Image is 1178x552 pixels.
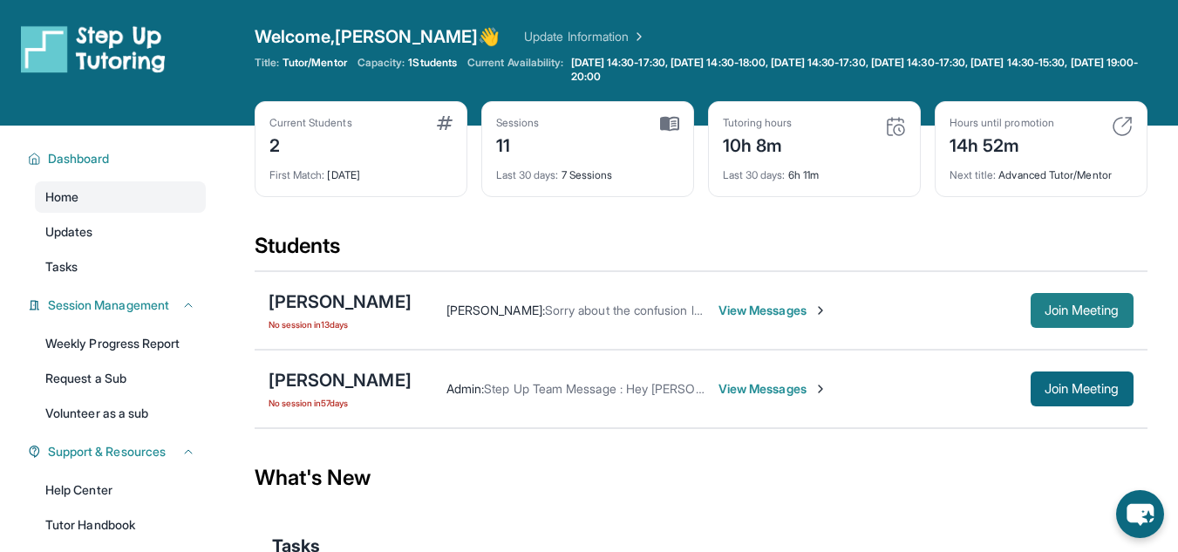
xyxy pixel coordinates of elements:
a: Tutor Handbook [35,509,206,541]
span: Join Meeting [1045,305,1120,316]
a: Weekly Progress Report [35,328,206,359]
span: No session in 57 days [269,396,412,410]
a: Updates [35,216,206,248]
button: Join Meeting [1031,371,1134,406]
span: Capacity: [357,56,405,70]
div: Current Students [269,116,352,130]
div: Hours until promotion [950,116,1054,130]
span: View Messages [718,380,827,398]
span: Tutor/Mentor [283,56,347,70]
a: Volunteer as a sub [35,398,206,429]
div: Sessions [496,116,540,130]
div: Students [255,232,1147,270]
button: Join Meeting [1031,293,1134,328]
a: Home [35,181,206,213]
div: [PERSON_NAME] [269,368,412,392]
span: Last 30 days : [723,168,786,181]
div: 6h 11m [723,158,906,182]
span: [PERSON_NAME] : [446,303,545,317]
span: Join Meeting [1045,384,1120,394]
img: card [885,116,906,137]
span: Welcome, [PERSON_NAME] 👋 [255,24,500,49]
button: Support & Resources [41,443,195,460]
button: Session Management [41,296,195,314]
span: 1 Students [408,56,457,70]
img: Chevron-Right [814,303,827,317]
span: Updates [45,223,93,241]
span: First Match : [269,168,325,181]
div: What's New [255,440,1147,516]
span: Home [45,188,78,206]
div: [DATE] [269,158,453,182]
span: No session in 13 days [269,317,412,331]
div: 11 [496,130,540,158]
span: Support & Resources [48,443,166,460]
button: chat-button [1116,490,1164,538]
img: Chevron-Right [814,382,827,396]
div: 10h 8m [723,130,793,158]
a: Update Information [524,28,646,45]
span: View Messages [718,302,827,319]
span: [DATE] 14:30-17:30, [DATE] 14:30-18:00, [DATE] 14:30-17:30, [DATE] 14:30-17:30, [DATE] 14:30-15:3... [571,56,1144,84]
span: Sorry about the confusion last week [545,303,743,317]
span: Current Availability: [467,56,563,84]
a: Help Center [35,474,206,506]
div: 14h 52m [950,130,1054,158]
span: Next title : [950,168,997,181]
span: Dashboard [48,150,110,167]
img: Chevron Right [629,28,646,45]
div: [PERSON_NAME] [269,290,412,314]
a: [DATE] 14:30-17:30, [DATE] 14:30-18:00, [DATE] 14:30-17:30, [DATE] 14:30-17:30, [DATE] 14:30-15:3... [568,56,1147,84]
img: card [660,116,679,132]
div: Advanced Tutor/Mentor [950,158,1133,182]
button: Dashboard [41,150,195,167]
span: Session Management [48,296,169,314]
img: card [437,116,453,130]
span: Last 30 days : [496,168,559,181]
a: Tasks [35,251,206,283]
span: Tasks [45,258,78,276]
div: 2 [269,130,352,158]
img: card [1112,116,1133,137]
span: Title: [255,56,279,70]
div: Tutoring hours [723,116,793,130]
img: logo [21,24,166,73]
span: Admin : [446,381,484,396]
a: Request a Sub [35,363,206,394]
div: 7 Sessions [496,158,679,182]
